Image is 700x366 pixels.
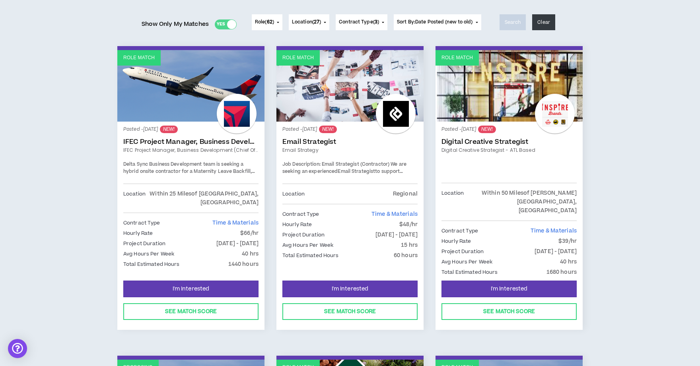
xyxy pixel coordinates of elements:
[276,50,424,122] a: Role Match
[123,219,160,227] p: Contract Type
[332,285,369,293] span: I'm Interested
[558,237,577,246] p: $39/hr
[464,189,577,215] p: Within 50 Miles of [PERSON_NAME][GEOGRAPHIC_DATA], [GEOGRAPHIC_DATA]
[123,138,259,146] a: IFEC Project Manager, Business Development (Chief of Staff)
[319,126,337,133] sup: NEW!
[478,126,496,133] sup: NEW!
[441,189,464,215] p: Location
[123,126,259,133] p: Posted - [DATE]
[500,14,526,30] button: Search
[282,190,305,198] p: Location
[123,190,146,207] p: Location
[394,251,418,260] p: 60 hours
[394,14,481,30] button: Sort By:Date Posted (new to old)
[441,237,471,246] p: Hourly Rate
[282,281,418,297] button: I'm Interested
[267,19,272,25] span: 62
[441,247,484,256] p: Project Duration
[282,210,319,219] p: Contract Type
[282,126,418,133] p: Posted - [DATE]
[282,138,418,146] a: Email Strategist
[441,303,577,320] button: See Match Score
[289,14,329,30] button: Location(27)
[282,241,333,250] p: Avg Hours Per Week
[123,229,153,238] p: Hourly Rate
[123,260,180,269] p: Total Estimated Hours
[441,281,577,297] button: I'm Interested
[228,260,259,269] p: 1440 hours
[338,168,375,175] strong: Email Strategist
[441,227,478,235] p: Contract Type
[314,19,319,25] span: 27
[393,190,418,198] p: Regional
[401,241,418,250] p: 15 hrs
[491,285,528,293] span: I'm Interested
[560,258,577,266] p: 40 hrs
[375,19,377,25] span: 3
[123,281,259,297] button: I'm Interested
[399,220,418,229] p: $48/hr
[160,126,178,133] sup: NEW!
[146,190,259,207] p: Within 25 Miles of [GEOGRAPHIC_DATA], [GEOGRAPHIC_DATA]
[375,230,418,239] p: [DATE] - [DATE]
[532,14,555,30] button: Clear
[123,303,259,320] button: See Match Score
[535,247,577,256] p: [DATE] - [DATE]
[441,147,577,154] a: Digital Creative Strategist - ATL Based
[242,250,259,258] p: 40 hrs
[441,258,492,266] p: Avg Hours Per Week
[436,50,583,122] a: Role Match
[173,285,210,293] span: I'm Interested
[142,18,209,30] span: Show Only My Matches
[282,147,418,154] a: Email Strategy
[282,161,389,168] strong: Job Description: Email Strategist (Contractor)
[240,229,259,238] p: $66/hr
[397,19,473,25] span: Sort By: Date Posted (new to old)
[252,14,282,30] button: Role(62)
[282,220,312,229] p: Hourly Rate
[282,251,339,260] p: Total Estimated Hours
[282,54,314,62] p: Role Match
[531,227,577,235] span: Time & Materials
[441,54,473,62] p: Role Match
[336,14,387,30] button: Contract Type(3)
[212,219,259,227] span: Time & Materials
[282,303,418,320] button: See Match Score
[123,250,174,258] p: Avg Hours Per Week
[441,268,498,277] p: Total Estimated Hours
[546,268,577,277] p: 1680 hours
[292,19,321,26] span: Location ( )
[117,50,264,122] a: Role Match
[282,230,325,239] p: Project Duration
[216,239,259,248] p: [DATE] - [DATE]
[255,19,274,26] span: Role ( )
[371,210,418,218] span: Time & Materials
[339,19,379,26] span: Contract Type ( )
[123,239,165,248] p: Project Duration
[123,147,259,154] a: IFEC Project Manager, Business Development (Chief of Staff)
[123,54,155,62] p: Role Match
[441,126,577,133] p: Posted - [DATE]
[8,339,27,358] div: Open Intercom Messenger
[282,161,406,175] span: We are seeking an experienced
[123,161,255,189] span: Delta Sync Business Development team is seeking a hybrid onsite contractor for a Maternity Leave ...
[441,138,577,146] a: Digital Creative Strategist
